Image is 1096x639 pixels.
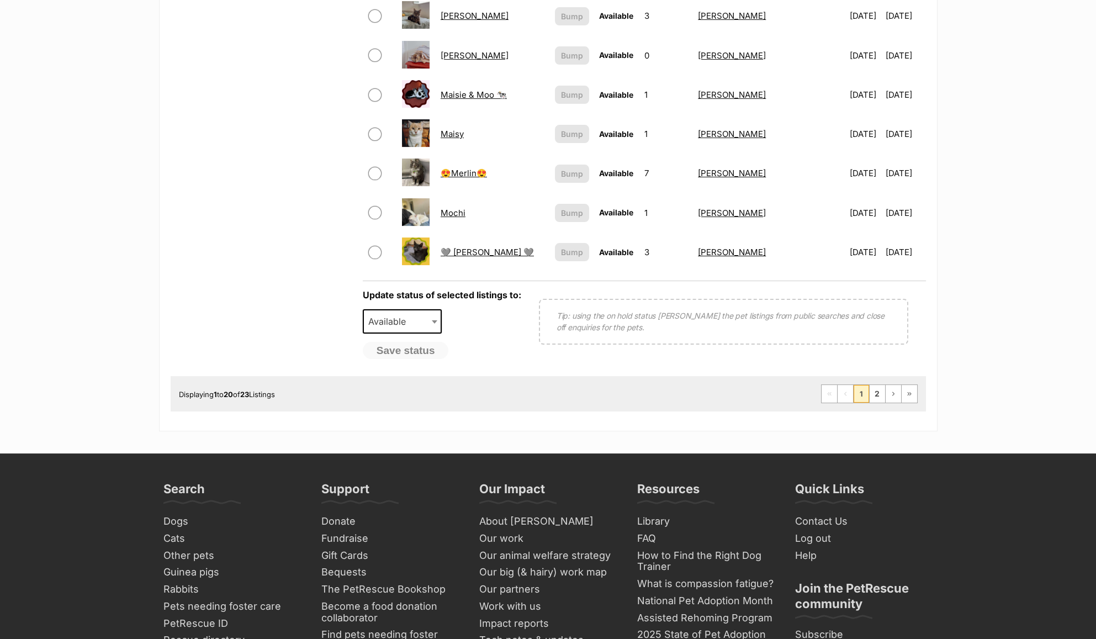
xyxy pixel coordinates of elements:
a: Become a food donation collaborator [317,598,464,626]
td: [DATE] [845,233,885,271]
td: [DATE] [845,154,885,192]
a: Donate [317,513,464,530]
a: Library [633,513,780,530]
td: 0 [640,36,692,75]
a: Work with us [475,598,622,615]
a: Mochi [441,208,465,218]
button: Bump [555,204,589,222]
span: Available [363,309,442,334]
a: Help [791,547,938,564]
span: Bump [561,10,583,22]
a: Page 2 [870,385,885,403]
a: Our big (& hairy) work map [475,564,622,581]
td: [DATE] [845,76,885,114]
p: Tip: using the on hold status [PERSON_NAME] the pet listings from public searches and close off e... [557,310,891,333]
td: [DATE] [886,154,925,192]
span: Page 1 [854,385,869,403]
a: PetRescue ID [159,615,306,632]
a: Our work [475,530,622,547]
td: [DATE] [845,36,885,75]
a: Other pets [159,547,306,564]
td: [DATE] [845,194,885,232]
a: Pets needing foster care [159,598,306,615]
a: How to Find the Right Dog Trainer [633,547,780,575]
span: Available [599,208,633,217]
a: Our partners [475,581,622,598]
button: Bump [555,46,589,65]
a: [PERSON_NAME] [698,208,766,218]
a: Contact Us [791,513,938,530]
a: Assisted Rehoming Program [633,610,780,627]
a: Our animal welfare strategy [475,547,622,564]
a: Impact reports [475,615,622,632]
td: 1 [640,115,692,153]
span: Available [599,90,633,99]
span: Available [599,11,633,20]
span: Available [599,168,633,178]
a: [PERSON_NAME] [441,50,509,61]
a: What is compassion fatigue? [633,575,780,593]
a: Guinea pigs [159,564,306,581]
span: Displaying to of Listings [179,390,275,399]
span: First page [822,385,837,403]
span: Available [364,314,417,329]
td: [DATE] [886,115,925,153]
h3: Our Impact [479,481,545,503]
a: Fundraise [317,530,464,547]
button: Bump [555,165,589,183]
span: Bump [561,168,583,179]
span: Previous page [838,385,853,403]
h3: Search [163,481,205,503]
span: Bump [561,89,583,101]
span: Available [599,129,633,139]
a: [PERSON_NAME] [698,89,766,100]
span: Available [599,50,633,60]
a: 😍Merlin😍 [441,168,487,178]
a: Last page [902,385,917,403]
button: Bump [555,86,589,104]
h3: Join the PetRescue community [795,580,933,618]
span: Available [599,247,633,257]
h3: Quick Links [795,481,864,503]
a: Maisie & Moo 🐄 [441,89,507,100]
a: The PetRescue Bookshop [317,581,464,598]
a: [PERSON_NAME] [441,10,509,21]
strong: 23 [240,390,249,399]
td: [DATE] [845,115,885,153]
td: [DATE] [886,194,925,232]
span: Bump [561,128,583,140]
a: Dogs [159,513,306,530]
span: Bump [561,50,583,61]
a: [PERSON_NAME] [698,50,766,61]
strong: 20 [224,390,233,399]
a: Rabbits [159,581,306,598]
a: FAQ [633,530,780,547]
td: 1 [640,76,692,114]
a: 🩶 [PERSON_NAME] 🩶 [441,247,534,257]
a: [PERSON_NAME] [698,10,766,21]
td: 1 [640,194,692,232]
a: National Pet Adoption Month [633,593,780,610]
button: Save status [363,342,449,360]
h3: Resources [637,481,700,503]
a: [PERSON_NAME] [698,129,766,139]
h3: Support [321,481,369,503]
a: [PERSON_NAME] [698,247,766,257]
a: Bequests [317,564,464,581]
a: Maisy [441,129,464,139]
label: Update status of selected listings to: [363,289,521,300]
a: Gift Cards [317,547,464,564]
td: [DATE] [886,36,925,75]
a: Cats [159,530,306,547]
nav: Pagination [821,384,918,403]
td: 3 [640,233,692,271]
button: Bump [555,125,589,143]
button: Bump [555,7,589,25]
a: About [PERSON_NAME] [475,513,622,530]
span: Bump [561,207,583,219]
span: Bump [561,246,583,258]
td: [DATE] [886,76,925,114]
td: 7 [640,154,692,192]
a: Log out [791,530,938,547]
strong: 1 [214,390,217,399]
